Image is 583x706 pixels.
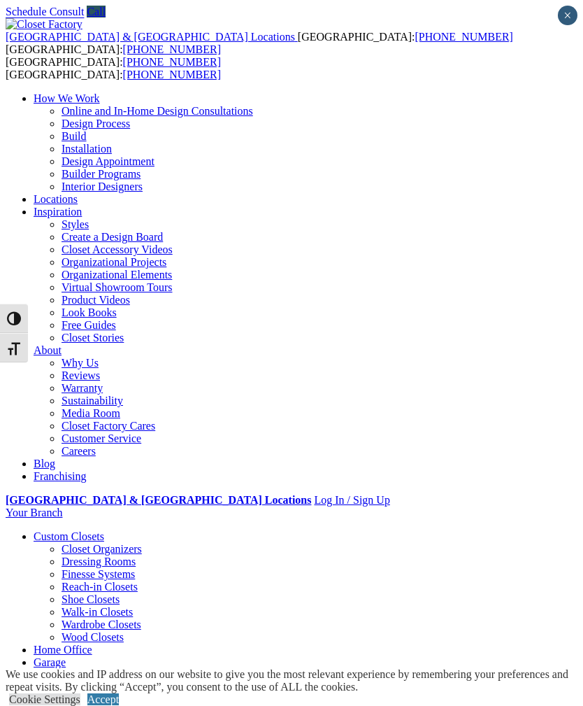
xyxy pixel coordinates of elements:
[62,319,116,331] a: Free Guides
[62,369,100,381] a: Reviews
[87,6,106,17] a: Call
[123,43,221,55] a: [PHONE_NUMBER]
[62,105,253,117] a: Online and In-Home Design Consultations
[415,31,512,43] a: [PHONE_NUMBER]
[62,445,96,457] a: Careers
[558,6,577,25] button: Close
[123,56,221,68] a: [PHONE_NUMBER]
[62,395,123,407] a: Sustainability
[62,606,133,618] a: Walk-in Closets
[62,420,155,432] a: Closet Factory Cares
[62,631,124,643] a: Wood Closets
[62,357,99,369] a: Why Us
[34,206,82,218] a: Inspiration
[62,243,173,255] a: Closet Accessory Videos
[62,332,124,344] a: Closet Stories
[62,568,135,580] a: Finesse Systems
[6,31,295,43] span: [GEOGRAPHIC_DATA] & [GEOGRAPHIC_DATA] Locations
[6,31,298,43] a: [GEOGRAPHIC_DATA] & [GEOGRAPHIC_DATA] Locations
[62,581,138,593] a: Reach-in Closets
[34,344,62,356] a: About
[62,294,130,306] a: Product Videos
[62,155,154,167] a: Design Appointment
[62,269,172,281] a: Organizational Elements
[34,458,55,470] a: Blog
[314,494,389,506] a: Log In / Sign Up
[62,218,89,230] a: Styles
[9,693,80,705] a: Cookie Settings
[123,69,221,80] a: [PHONE_NUMBER]
[62,281,173,293] a: Virtual Showroom Tours
[6,56,221,80] span: [GEOGRAPHIC_DATA]: [GEOGRAPHIC_DATA]:
[62,130,87,142] a: Build
[6,6,84,17] a: Schedule Consult
[87,693,119,705] a: Accept
[62,231,163,243] a: Create a Design Board
[62,556,136,567] a: Dressing Rooms
[62,168,141,180] a: Builder Programs
[34,193,78,205] a: Locations
[34,92,100,104] a: How We Work
[62,181,143,192] a: Interior Designers
[62,593,120,605] a: Shoe Closets
[62,619,141,630] a: Wardrobe Closets
[62,382,103,394] a: Warranty
[62,543,142,555] a: Closet Organizers
[34,656,66,668] a: Garage
[62,118,130,129] a: Design Process
[6,507,62,518] a: Your Branch
[6,18,82,31] img: Closet Factory
[34,530,104,542] a: Custom Closets
[6,31,513,55] span: [GEOGRAPHIC_DATA]: [GEOGRAPHIC_DATA]:
[62,256,166,268] a: Organizational Projects
[62,407,120,419] a: Media Room
[6,494,311,506] a: [GEOGRAPHIC_DATA] & [GEOGRAPHIC_DATA] Locations
[62,143,112,155] a: Installation
[6,668,583,693] div: We use cookies and IP address on our website to give you the most relevant experience by remember...
[34,644,92,656] a: Home Office
[62,306,117,318] a: Look Books
[62,432,141,444] a: Customer Service
[34,470,87,482] a: Franchising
